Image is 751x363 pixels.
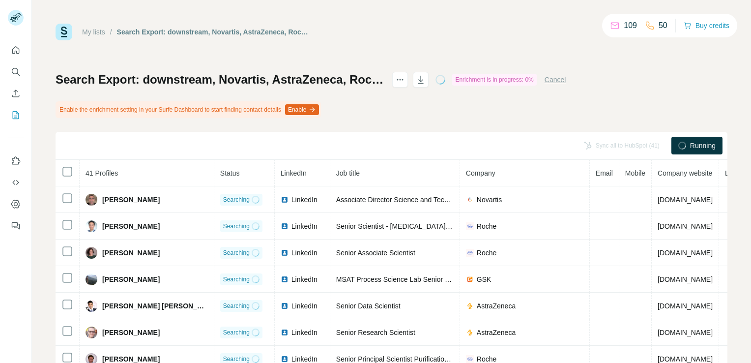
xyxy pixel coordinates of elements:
span: LinkedIn [291,328,318,337]
span: [DOMAIN_NAME] [658,275,713,283]
button: actions [392,72,408,88]
img: company-logo [466,222,474,230]
span: Senior Scientist - [MEDICAL_DATA] Downstream Development [336,222,529,230]
span: Running [690,141,716,151]
span: Landline [725,169,751,177]
img: LinkedIn logo [281,196,289,204]
span: LinkedIn [291,248,318,258]
span: Roche [477,221,496,231]
button: Use Surfe API [8,174,24,191]
span: Senior Principal Scientist Purification Development and Senior Project Leader Bioprocess Development [336,355,651,363]
span: MSAT Process Science Lab Senior Scientist [336,275,471,283]
span: LinkedIn [291,221,318,231]
img: LinkedIn logo [281,329,289,336]
span: [DOMAIN_NAME] [658,196,713,204]
span: GSK [477,274,491,284]
span: Searching [223,328,250,337]
button: Quick start [8,41,24,59]
img: LinkedIn logo [281,249,289,257]
a: My lists [82,28,105,36]
span: Searching [223,222,250,231]
span: LinkedIn [291,195,318,205]
span: Senior Associate Scientist [336,249,415,257]
img: Avatar [86,247,97,259]
p: 109 [624,20,637,31]
img: Surfe Logo [56,24,72,40]
p: 50 [659,20,667,31]
span: [DOMAIN_NAME] [658,302,713,310]
span: AstraZeneca [477,328,516,337]
button: Enrich CSV [8,85,24,102]
img: LinkedIn logo [281,222,289,230]
img: Avatar [86,327,97,338]
img: company-logo [466,355,474,363]
button: My lists [8,106,24,124]
button: Search [8,63,24,81]
h1: Search Export: downstream, Novartis, AstraZeneca, Roche, GSK, [PERSON_NAME], ImmunOs Therapeutics... [56,72,383,88]
span: [PERSON_NAME] [102,195,160,205]
img: company-logo [466,275,474,283]
button: Use Surfe on LinkedIn [8,152,24,170]
span: [DOMAIN_NAME] [658,355,713,363]
span: Associate Director Science and Technology Drug Substance Development [336,196,562,204]
span: Senior Research Scientist [336,329,415,336]
img: LinkedIn logo [281,302,289,310]
span: LinkedIn [291,301,318,311]
span: LinkedIn [281,169,307,177]
span: Searching [223,302,250,310]
span: [PERSON_NAME] [102,221,160,231]
span: Job title [336,169,360,177]
img: company-logo [466,249,474,257]
span: Mobile [625,169,645,177]
span: Searching [223,195,250,204]
img: company-logo [466,196,474,204]
span: Roche [477,248,496,258]
img: LinkedIn logo [281,275,289,283]
span: Status [220,169,240,177]
span: AstraZeneca [477,301,516,311]
button: Buy credits [684,19,729,32]
img: Avatar [86,194,97,206]
span: [PERSON_NAME] [102,274,160,284]
span: Company [466,169,495,177]
button: Feedback [8,217,24,235]
span: LinkedIn [291,274,318,284]
span: 41 Profiles [86,169,118,177]
img: Avatar [86,273,97,285]
span: [PERSON_NAME] [102,248,160,258]
span: Email [596,169,613,177]
span: Company website [658,169,712,177]
img: company-logo [466,329,474,336]
div: Enable the enrichment setting in your Surfe Dashboard to start finding contact details [56,101,321,118]
span: [DOMAIN_NAME] [658,222,713,230]
span: [PERSON_NAME] [102,328,160,337]
span: [PERSON_NAME] [PERSON_NAME] [102,301,208,311]
img: Avatar [86,300,97,312]
span: Searching [223,248,250,257]
button: Cancel [545,75,566,85]
span: [DOMAIN_NAME] [658,329,713,336]
span: Novartis [477,195,502,205]
button: Dashboard [8,195,24,213]
span: Senior Data Scientist [336,302,401,310]
span: [DOMAIN_NAME] [658,249,713,257]
img: LinkedIn logo [281,355,289,363]
button: Enable [285,104,319,115]
li: / [110,27,112,37]
div: Search Export: downstream, Novartis, AstraZeneca, Roche, GSK, [PERSON_NAME], ImmunOs Therapeutics... [117,27,312,37]
img: Avatar [86,220,97,232]
img: company-logo [466,302,474,310]
span: Searching [223,275,250,284]
div: Enrichment is in progress: 0% [452,74,536,86]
